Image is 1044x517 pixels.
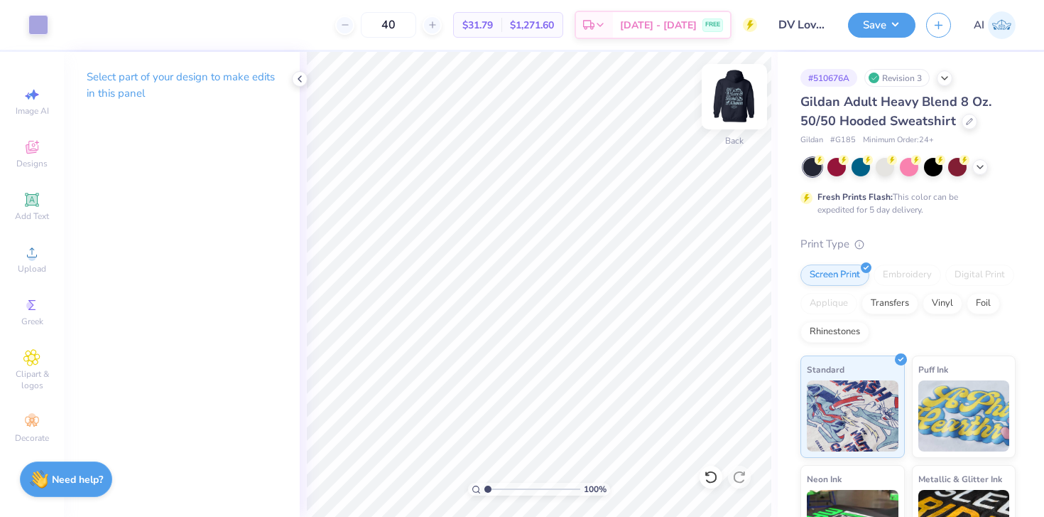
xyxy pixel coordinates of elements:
span: AI [974,17,984,33]
div: Applique [800,293,857,314]
span: Standard [807,362,844,377]
span: $31.79 [462,18,493,33]
span: Clipart & logos [7,368,57,391]
span: Gildan Adult Heavy Blend 8 Oz. 50/50 Hooded Sweatshirt [800,93,991,129]
div: # 510676A [800,69,857,87]
div: Screen Print [800,265,869,286]
img: Puff Ink [918,380,1010,452]
img: Back [706,68,763,125]
div: Vinyl [923,293,962,314]
div: This color can be expedited for 5 day delivery. [817,191,992,216]
span: Puff Ink [918,362,948,377]
div: Digital Print [945,265,1014,286]
span: Upload [18,263,46,275]
span: [DATE] - [DATE] [620,18,697,33]
div: Transfers [861,293,918,314]
img: Standard [807,380,898,452]
span: # G185 [830,134,856,146]
span: 100 % [584,483,607,496]
img: Ananya Iyengar [988,11,1016,39]
span: Add Text [15,210,49,222]
div: Back [725,134,744,147]
span: Decorate [15,432,49,444]
div: Print Type [800,236,1016,252]
span: $1,271.60 [510,18,554,33]
span: Greek [21,316,43,327]
span: Designs [16,158,48,169]
strong: Need help? [52,473,103,486]
a: AI [974,11,1016,39]
div: Rhinestones [800,321,869,343]
button: Save [848,13,915,38]
span: Image AI [16,105,49,117]
input: Untitled Design [768,11,837,39]
span: Minimum Order: 24 + [863,134,934,146]
div: Foil [967,293,1000,314]
input: – – [361,12,416,38]
strong: Fresh Prints Flash: [817,191,893,203]
div: Embroidery [874,265,941,286]
p: Select part of your design to make edits in this panel [87,69,277,102]
span: Metallic & Glitter Ink [918,471,1002,486]
span: FREE [705,20,720,30]
span: Neon Ink [807,471,842,486]
span: Gildan [800,134,823,146]
div: Revision 3 [864,69,930,87]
